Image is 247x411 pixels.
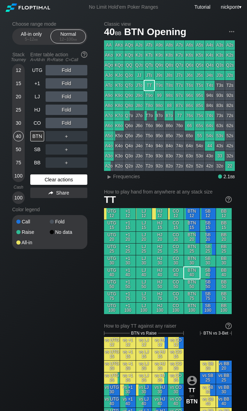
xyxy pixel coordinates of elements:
div: 92s [225,91,235,100]
div: CO 15 [168,220,184,231]
div: BTN 40 [184,267,200,279]
div: T4o [144,141,154,151]
div: Cash [9,185,27,190]
div: J7o [134,111,144,121]
div: 84o [165,141,174,151]
div: K3s [215,50,225,60]
div: Share [30,188,87,198]
h2: Choose range mode [12,21,87,27]
div: SB 12 [200,208,216,220]
div: JJ [134,71,144,80]
div: KJo [114,71,124,80]
div: ▸ [105,172,114,181]
div: Q8o [124,101,134,110]
div: 5 – 12 [17,37,46,42]
div: K9o [114,91,124,100]
div: 54o [195,141,205,151]
div: HJ 40 [152,267,168,279]
div: A9s [154,40,164,50]
div: ＋ [46,131,87,141]
div: 2.1 [218,174,235,179]
div: 43o [205,151,215,161]
div: LJ 25 [136,244,152,255]
div: A4o [104,141,114,151]
div: T2s [225,81,235,90]
div: J6s [185,71,194,80]
div: 96s [185,91,194,100]
div: J5s [195,71,205,80]
div: 72o [175,161,184,171]
div: LJ 75 [136,291,152,302]
div: QTo [124,81,134,90]
div: T5s [195,81,205,90]
div: 22 [225,161,235,171]
div: CO [30,118,44,128]
div: Q2o [124,161,134,171]
div: 32s [225,151,235,161]
div: UTG 40 [104,267,120,279]
div: T4s [205,81,215,90]
div: ▾ [219,3,242,11]
div: HJ [30,105,44,115]
div: T2o [144,161,154,171]
div: K7o [114,111,124,121]
div: KTs [144,50,154,60]
div: SB 30 [200,255,216,267]
a: Tutorial [194,4,210,10]
div: A3o [104,151,114,161]
div: J4o [134,141,144,151]
div: LJ 15 [136,220,152,231]
div: 88 [165,101,174,110]
div: AKs [114,40,124,50]
div: A9o [104,91,114,100]
div: 54s [205,131,215,141]
div: UTG 20 [104,232,120,243]
div: 64o [185,141,194,151]
div: 62o [185,161,194,171]
div: Fold [50,219,83,224]
div: K6o [114,121,124,131]
span: nickpont [221,4,239,10]
div: 30 [13,118,24,128]
div: BTN [30,131,44,141]
div: All-in only [15,30,47,43]
div: ATs [144,40,154,50]
h2: Classic view [104,21,235,27]
div: BTN 20 [184,232,200,243]
div: 98s [165,91,174,100]
div: J6o [134,121,144,131]
div: CO 12 [168,208,184,220]
div: HJ 30 [152,255,168,267]
div: UTG 25 [104,244,120,255]
div: Q8s [165,60,174,70]
div: A5o [104,131,114,141]
div: +1 40 [120,267,136,279]
img: ellipsis.fd386fe8.svg [228,28,236,35]
div: HJ 15 [152,220,168,231]
div: K3o [114,151,124,161]
div: +1 [30,78,44,89]
div: UTG 50 [104,279,120,290]
div: UTG 15 [104,220,120,231]
div: 85o [165,131,174,141]
img: help.32db89a4.svg [80,51,88,58]
div: K6s [185,50,194,60]
div: 95s [195,91,205,100]
div: Q7o [124,111,134,121]
div: T6s [185,81,194,90]
div: K4s [205,50,215,60]
div: Q9s [154,60,164,70]
div: BB 50 [216,279,232,290]
div: Q9o [124,91,134,100]
div: 76o [175,121,184,131]
span: bb [115,29,121,36]
div: 75o [175,131,184,141]
div: AKo [104,50,114,60]
div: Q3o [124,151,134,161]
div: 73o [175,151,184,161]
div: 20 [13,91,24,102]
div: 53o [195,151,205,161]
div: ＋ [46,157,87,168]
div: SB 75 [200,291,216,302]
div: AA [104,40,114,50]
